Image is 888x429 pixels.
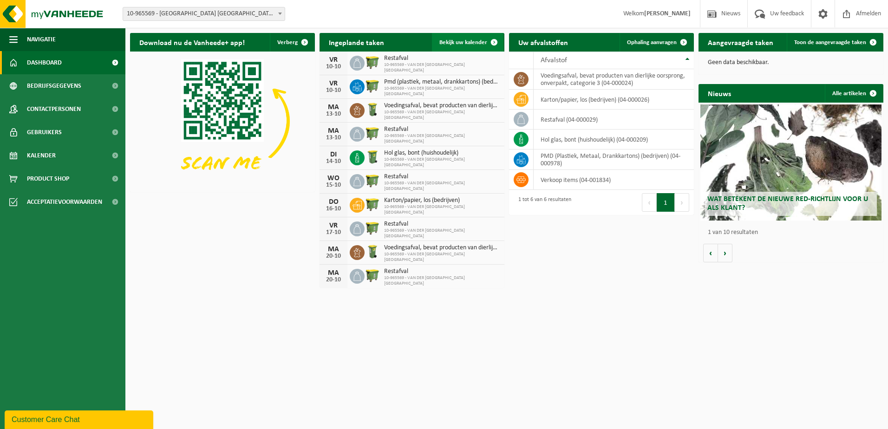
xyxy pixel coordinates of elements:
div: MA [324,246,343,253]
span: Voedingsafval, bevat producten van dierlijke oorsprong, onverpakt, categorie 3 [384,102,500,110]
span: 10-965569 - VAN DER [GEOGRAPHIC_DATA] [GEOGRAPHIC_DATA] [384,228,500,239]
h2: Ingeplande taken [320,33,393,51]
a: Alle artikelen [825,84,882,103]
button: 1 [657,193,675,212]
div: DI [324,151,343,158]
div: 17-10 [324,229,343,236]
span: Hol glas, bont (huishoudelijk) [384,149,500,157]
h2: Aangevraagde taken [699,33,783,51]
span: 10-965569 - VAN DER [GEOGRAPHIC_DATA] [GEOGRAPHIC_DATA] [384,110,500,121]
img: WB-1100-HPE-GN-50 [365,267,380,283]
span: Restafval [384,221,500,228]
span: 10-965569 - VAN DER [GEOGRAPHIC_DATA] [GEOGRAPHIC_DATA] [384,157,500,168]
h2: Download nu de Vanheede+ app! [130,33,254,51]
span: Dashboard [27,51,62,74]
div: 13-10 [324,135,343,141]
span: Bekijk uw kalender [439,39,487,45]
span: Restafval [384,268,500,275]
span: Product Shop [27,167,69,190]
span: Contactpersonen [27,97,81,121]
button: Vorige [703,244,718,262]
div: 20-10 [324,253,343,260]
img: WB-1100-HPE-GN-50 [365,54,380,70]
td: PMD (Plastiek, Metaal, Drankkartons) (bedrijven) (04-000978) [534,149,694,170]
div: 20-10 [324,277,343,283]
button: Next [675,193,689,212]
h2: Nieuws [699,84,740,102]
span: Navigatie [27,28,56,51]
span: Pmd (plastiek, metaal, drankkartons) (bedrijven) [384,78,500,86]
span: Restafval [384,173,500,181]
span: Karton/papier, los (bedrijven) [384,197,500,204]
img: WB-1100-HPE-GN-50 [365,125,380,141]
strong: [PERSON_NAME] [644,10,691,17]
div: 16-10 [324,206,343,212]
button: Verberg [270,33,314,52]
div: VR [324,222,343,229]
a: Ophaling aanvragen [620,33,693,52]
span: Kalender [27,144,56,167]
img: WB-0140-HPE-GN-50 [365,102,380,117]
div: 10-10 [324,87,343,94]
button: Volgende [718,244,732,262]
h2: Uw afvalstoffen [509,33,577,51]
a: Toon de aangevraagde taken [787,33,882,52]
a: Wat betekent de nieuwe RED-richtlijn voor u als klant? [700,104,881,221]
p: 1 van 10 resultaten [708,229,879,236]
td: hol glas, bont (huishoudelijk) (04-000209) [534,130,694,149]
span: 10-965569 - VAN DER [GEOGRAPHIC_DATA] [GEOGRAPHIC_DATA] [384,62,500,73]
span: Voedingsafval, bevat producten van dierlijke oorsprong, onverpakt, categorie 3 [384,244,500,252]
span: 10-965569 - VAN DER [GEOGRAPHIC_DATA] [GEOGRAPHIC_DATA] [384,133,500,144]
img: WB-1100-HPE-GN-50 [365,78,380,94]
span: Gebruikers [27,121,62,144]
img: WB-1100-HPE-GN-50 [365,196,380,212]
div: WO [324,175,343,182]
span: 10-965569 - VAN DER VALK HOTEL PARK LANE ANTWERPEN NV - ANTWERPEN [123,7,285,21]
span: 10-965569 - VAN DER [GEOGRAPHIC_DATA] [GEOGRAPHIC_DATA] [384,181,500,192]
button: Previous [642,193,657,212]
div: VR [324,80,343,87]
span: Restafval [384,126,500,133]
span: 10-965569 - VAN DER [GEOGRAPHIC_DATA] [GEOGRAPHIC_DATA] [384,252,500,263]
span: 10-965569 - VAN DER [GEOGRAPHIC_DATA] [GEOGRAPHIC_DATA] [384,86,500,97]
span: 10-965569 - VAN DER VALK HOTEL PARK LANE ANTWERPEN NV - ANTWERPEN [123,7,285,20]
span: 10-965569 - VAN DER [GEOGRAPHIC_DATA] [GEOGRAPHIC_DATA] [384,204,500,215]
td: voedingsafval, bevat producten van dierlijke oorsprong, onverpakt, categorie 3 (04-000024) [534,69,694,90]
span: Toon de aangevraagde taken [794,39,866,45]
img: WB-0240-HPE-GN-50 [365,149,380,165]
td: verkoop items (04-001834) [534,170,694,190]
div: 15-10 [324,182,343,188]
span: Wat betekent de nieuwe RED-richtlijn voor u als klant? [707,195,868,212]
span: Verberg [277,39,298,45]
a: Bekijk uw kalender [432,33,503,52]
span: Bedrijfsgegevens [27,74,81,97]
div: MA [324,104,343,111]
img: WB-0140-HPE-GN-50 [365,244,380,260]
span: Ophaling aanvragen [627,39,677,45]
div: 13-10 [324,111,343,117]
span: Restafval [384,55,500,62]
td: restafval (04-000029) [534,110,694,130]
iframe: chat widget [5,409,155,429]
span: Afvalstof [541,57,567,64]
div: MA [324,127,343,135]
div: DO [324,198,343,206]
img: Download de VHEPlus App [130,52,315,190]
span: 10-965569 - VAN DER [GEOGRAPHIC_DATA] [GEOGRAPHIC_DATA] [384,275,500,286]
p: Geen data beschikbaar. [708,59,874,66]
div: 14-10 [324,158,343,165]
td: karton/papier, los (bedrijven) (04-000026) [534,90,694,110]
div: 10-10 [324,64,343,70]
img: WB-1100-HPE-GN-50 [365,220,380,236]
img: WB-1100-HPE-GN-50 [365,173,380,188]
div: VR [324,56,343,64]
span: Acceptatievoorwaarden [27,190,102,214]
div: MA [324,269,343,277]
div: 1 tot 6 van 6 resultaten [514,192,571,213]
